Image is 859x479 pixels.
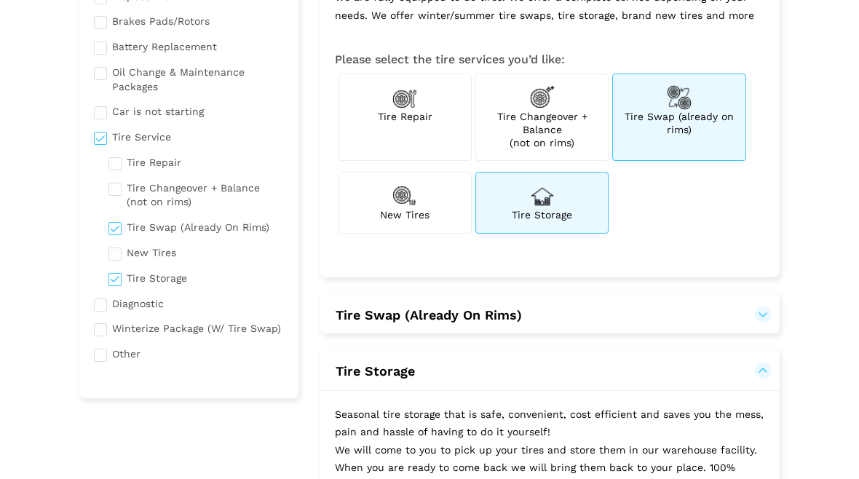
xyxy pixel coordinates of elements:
[625,111,734,135] span: Tire Swap (already on rims)
[335,53,765,66] h3: Please select the tire services you’d like:
[335,306,765,324] button: Tire Swap (Already On Rims)
[497,111,587,149] span: Tire Changeover + Balance (not on rims)
[380,209,429,221] span: New Tires
[378,111,432,122] span: Tire Repair
[336,307,522,322] span: Tire Swap (Already On Rims)
[512,209,572,221] span: Tire Storage
[335,363,765,380] button: Tire Storage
